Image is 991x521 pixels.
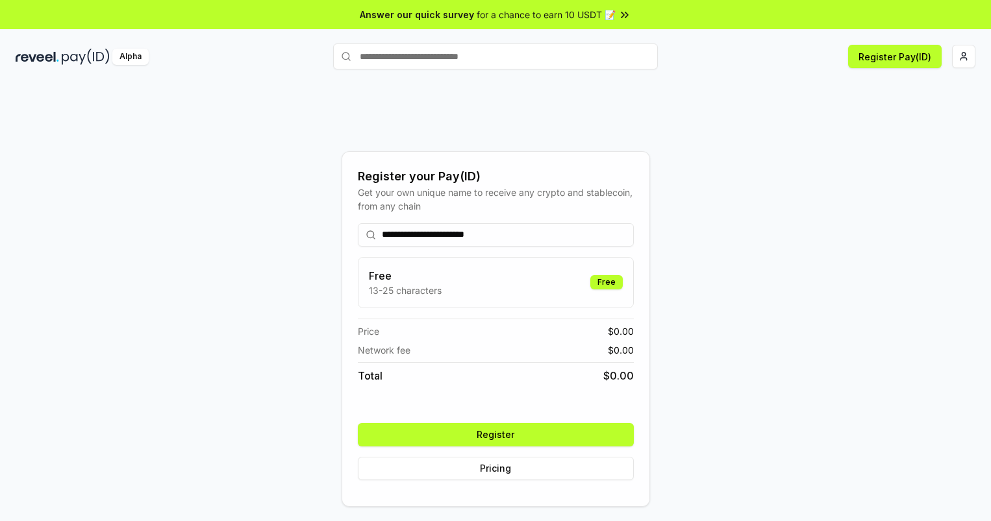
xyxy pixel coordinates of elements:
[358,423,634,446] button: Register
[369,268,442,284] h3: Free
[608,324,634,338] span: $ 0.00
[16,49,59,65] img: reveel_dark
[590,275,623,289] div: Free
[608,343,634,357] span: $ 0.00
[62,49,110,65] img: pay_id
[358,368,383,383] span: Total
[358,167,634,186] div: Register your Pay(ID)
[112,49,149,65] div: Alpha
[358,457,634,480] button: Pricing
[603,368,634,383] span: $ 0.00
[848,45,942,68] button: Register Pay(ID)
[477,8,616,21] span: for a chance to earn 10 USDT 📝
[360,8,474,21] span: Answer our quick survey
[358,186,634,213] div: Get your own unique name to receive any crypto and stablecoin, from any chain
[358,343,410,357] span: Network fee
[358,324,379,338] span: Price
[369,284,442,297] p: 13-25 characters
